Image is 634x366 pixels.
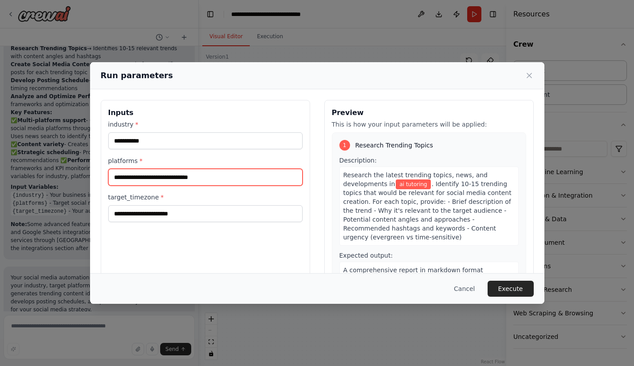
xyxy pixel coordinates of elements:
[343,267,505,300] span: A comprehensive report in markdown format containing trending topics with detailed analysis, cont...
[343,180,512,241] span: . Identify 10-15 trending topics that would be relevant for social media content creation. For ea...
[339,140,350,151] div: 1
[339,157,377,164] span: Description:
[108,107,303,118] h3: Inputs
[332,120,526,129] p: This is how your input parameters will be applied:
[332,107,526,118] h3: Preview
[108,120,303,129] label: industry
[343,171,488,187] span: Research the latest trending topics, news, and developments in
[101,69,173,82] h2: Run parameters
[108,193,303,202] label: target_timezone
[108,156,303,165] label: platforms
[339,252,393,259] span: Expected output:
[396,179,430,189] span: Variable: industry
[488,281,534,297] button: Execute
[447,281,482,297] button: Cancel
[355,141,433,150] span: Research Trending Topics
